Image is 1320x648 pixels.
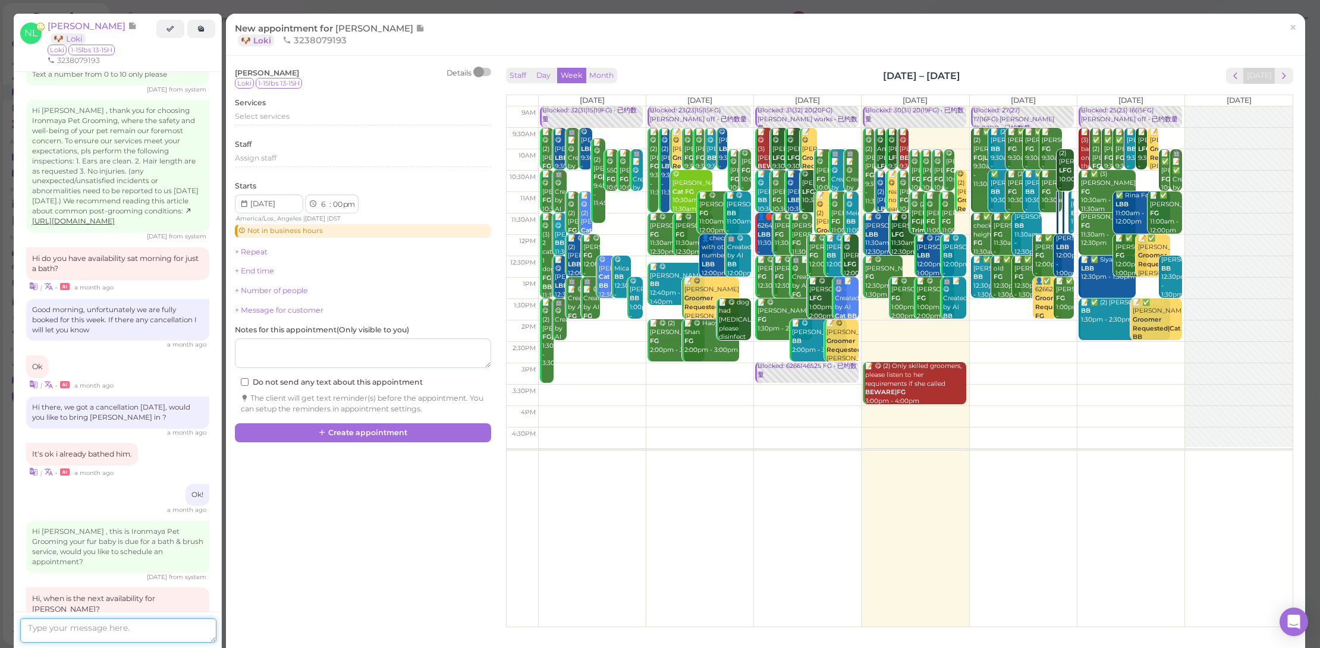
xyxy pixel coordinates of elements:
b: Cat BB [581,227,592,243]
div: 📝 😋 [PERSON_NAME] 11:00am - 12:00pm [726,191,751,244]
div: 📝 ✅ Siyao Fu 12:30pm - 1:30pm [1080,256,1136,282]
b: LFG [772,154,785,162]
div: Blocked: 25(23) 16(15FG)[PERSON_NAME] off • 已约数量 [1080,106,1182,124]
a: 🐶 Loki [51,33,86,45]
b: BB [991,188,1000,196]
b: FG [891,294,900,302]
div: 📝 😋 [PERSON_NAME] 11:00am - 12:00pm [926,191,943,253]
b: BB [650,280,659,288]
b: FG [1115,251,1124,259]
b: FG [675,231,684,238]
b: Groomer Requested|FG [816,227,862,243]
div: 📝 ✅ [PERSON_NAME] 12:30pm - 1:30pm [1014,256,1042,299]
span: New appointment for [235,23,425,46]
div: 📝 😋 [PERSON_NAME] 11:00am - 12:00pm [941,191,954,253]
div: 😋 [PERSON_NAME] 10:30am - 11:30am [802,170,818,222]
b: Cat BB [835,312,857,320]
div: 📝 ✅ [PERSON_NAME] 10:00am - 11:00am [1161,149,1170,210]
div: 🤖 📝 😋 Created by AI 1:00pm - 2:00pm [583,277,600,347]
div: 📝 😋 dog had [MEDICAL_DATA], please disinfect the tools before trimming this dog. 1:30pm - 2:30pm [718,298,751,403]
div: 📝 ✅ [PERSON_NAME] 11:30am - 12:30pm [993,213,1021,265]
b: BB [630,294,639,302]
b: FG [650,231,659,238]
b: BB [943,251,953,259]
div: 👤✅ 6266287379 [PERSON_NAME] 1:00pm - 2:00pm [1035,277,1063,356]
div: Blocked: 6266146525 FG • 已约数量 [757,362,859,379]
b: BB [943,312,953,320]
b: FG [730,175,739,183]
div: 🤖 😋 Created by AI 10:30am - 11:30am [554,170,566,248]
b: FG [650,337,659,345]
div: 📝 [PERSON_NAME] 9:30am - 10:30am [1137,128,1147,180]
div: 📝 😋 [PERSON_NAME] 11:00am - 12:00pm [699,191,738,235]
div: Blocked: 31(32) 20(20FG)[PERSON_NAME] works • 已约数量 [757,106,859,133]
div: 📝 😋 [PERSON_NAME] [PERSON_NAME] 9:30am - 10:30am [672,128,681,206]
b: BB [846,218,856,225]
b: Groomer Requested|BB [957,196,1004,213]
div: 📝 😋 (2) [PERSON_NAME] 11:00am - 12:00pm [567,191,579,262]
b: FG [1014,273,1023,281]
b: LBB|BB [661,162,686,170]
div: ✅ Rina Fo 11:00am - 12:00pm [1115,191,1170,227]
b: FG|LBB [593,173,617,181]
div: 📝 😋 [PERSON_NAME] 1:30pm - 2:30pm [757,298,812,334]
div: 📝 [PERSON_NAME] 9:30am - 10:30am [1041,128,1062,180]
div: 📝 ✅ check height 11:30am - 12:30pm [973,213,1001,274]
b: FG [946,166,955,174]
div: 📝 😋 [PERSON_NAME] 12:00pm - 1:00pm [583,234,600,287]
b: LBB [865,231,878,238]
div: 📝 (2) [PERSON_NAME] 9:30am - 10:30am [990,128,1011,180]
div: 📝 ✅ [PERSON_NAME] 11:00am - 12:00pm [1149,191,1182,235]
div: 📝 😋 [PERSON_NAME] 9:30am - 10:30am [695,128,705,189]
b: BB [1025,188,1035,196]
b: FG [942,218,951,225]
div: 📝 😋 [PERSON_NAME] [PERSON_NAME] 11:30am - 12:30pm [791,213,812,274]
b: Groomer Requested|FG [1138,251,1184,268]
div: 🤖 📝 😋 Created by AI 10:00am - 11:00am [831,149,847,237]
b: BB [1161,265,1171,272]
div: 📝 😋 (2) [PERSON_NAME] 9:45am - 11:45am [593,139,605,209]
b: LBB [1056,243,1069,251]
b: FG [900,196,909,204]
b: BEWARE|BB [758,162,799,170]
div: 📝 ✅ [PERSON_NAME] 9:30am - 10:30am [1007,128,1028,180]
div: 📝 😋 [PERSON_NAME] 1:00pm - 2:00pm [809,277,847,320]
div: 📝 😋 [PERSON_NAME] [PERSON_NAME] 2:00pm - 3:00pm [826,319,859,380]
b: Groomer Requested|FG [802,154,848,171]
b: FG [912,175,920,183]
b: FG [809,251,818,259]
div: 📝 ✅ [PERSON_NAME] 12:00pm - 1:00pm [1115,234,1147,278]
div: 📝 😋 [PERSON_NAME] 11:00am - 12:00pm [831,191,847,253]
b: BB [1081,307,1090,314]
div: 📝 😋 [PERSON_NAME] 12:00pm - 1:00pm [942,234,966,287]
b: FG [865,273,874,281]
div: 🤖 📝 😋 Created by AI 1:00pm - 2:00pm [834,277,858,347]
div: 📝 😋 [PERSON_NAME] 10:30am - 11:30am [899,170,909,231]
b: LFG [1138,145,1151,153]
b: FG [1008,145,1017,153]
div: 🤖 📝 😋 Created by AI 12:30pm - 1:30pm [791,256,812,326]
div: 😋 [PERSON_NAME] 10:00am - 11:00am [945,149,955,202]
b: FG [792,291,801,298]
div: 📝 😋 [PERSON_NAME] 12:00pm - 1:00pm [809,234,829,287]
b: FG|Cat BB [542,274,564,291]
span: NL [20,23,42,44]
b: LBB [555,154,568,162]
b: Groomer Requested|FG [826,337,872,354]
div: 📝 😋 [PERSON_NAME] 1:00pm - 2:00pm [916,277,954,320]
b: FG [926,218,935,225]
b: BEWARE|FG [865,388,906,396]
b: BB [555,239,564,247]
b: FG [816,175,825,183]
b: LBB [877,205,890,213]
div: 📝 😋 [PERSON_NAME] 9:30am - 10:30am [772,128,788,189]
b: FG [1008,188,1017,196]
div: 🤖 😋 Created by AI 1:30pm - 2:30pm [554,298,566,377]
div: 📝 ✅ [PERSON_NAME] 10:30am - 11:30am [1024,170,1045,222]
b: FG [620,175,628,183]
div: 📝 😋 [PERSON_NAME] 11:30am - 12:30pm [891,213,929,256]
button: Week [557,68,586,84]
b: FG|LFG [973,154,997,162]
div: 📝 😋 [PERSON_NAME] 10:00am - 11:00am [730,149,739,210]
b: BB [727,260,737,268]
